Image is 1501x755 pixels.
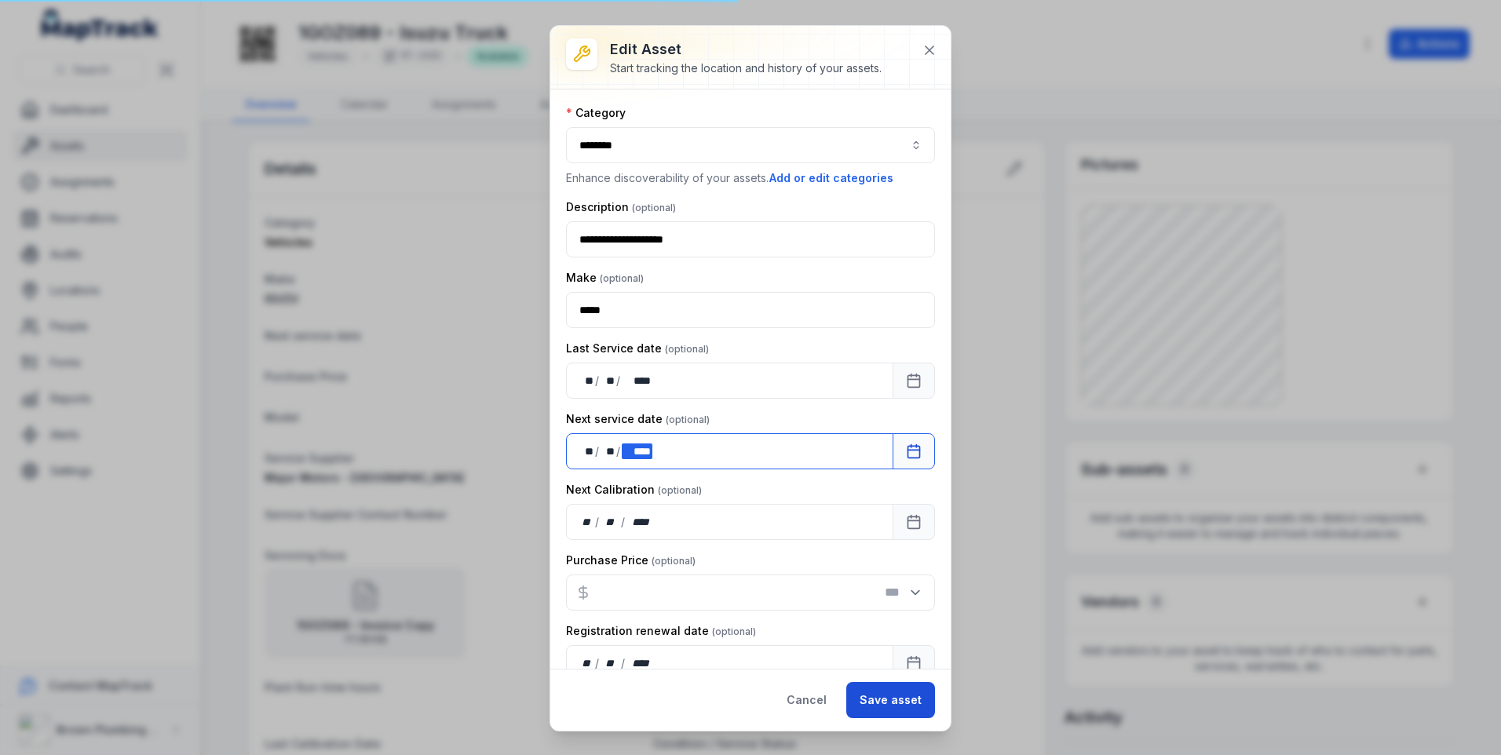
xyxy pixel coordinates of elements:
label: Purchase Price [566,553,696,568]
div: Start tracking the location and history of your assets. [610,60,882,76]
div: month, [601,443,616,459]
button: Save asset [846,682,935,718]
label: Description [566,199,676,215]
div: / [595,443,601,459]
div: / [621,655,626,671]
label: Next service date [566,411,710,427]
div: / [621,514,626,530]
p: Enhance discoverability of your assets. [566,170,935,187]
label: Make [566,270,644,286]
button: Calendar [893,645,935,681]
label: Registration renewal date [566,623,756,639]
div: / [616,443,622,459]
div: month, [601,373,616,388]
button: Calendar [893,504,935,540]
div: month, [601,655,622,671]
label: Last Service date [566,341,709,356]
div: year, [622,443,652,459]
label: Category [566,105,626,121]
div: year, [622,373,652,388]
div: / [616,373,622,388]
h3: Edit asset [610,38,882,60]
button: Calendar [893,363,935,399]
div: year, [626,514,656,530]
div: day, [579,514,595,530]
button: Add or edit categories [769,170,894,187]
div: day, [579,443,595,459]
div: day, [579,655,595,671]
div: / [595,373,601,388]
div: / [595,514,601,530]
button: Calendar [893,433,935,469]
div: day, [579,373,595,388]
button: Cancel [773,682,840,718]
div: / [595,655,601,671]
label: Next Calibration [566,482,702,498]
div: year, [626,655,656,671]
div: month, [601,514,622,530]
